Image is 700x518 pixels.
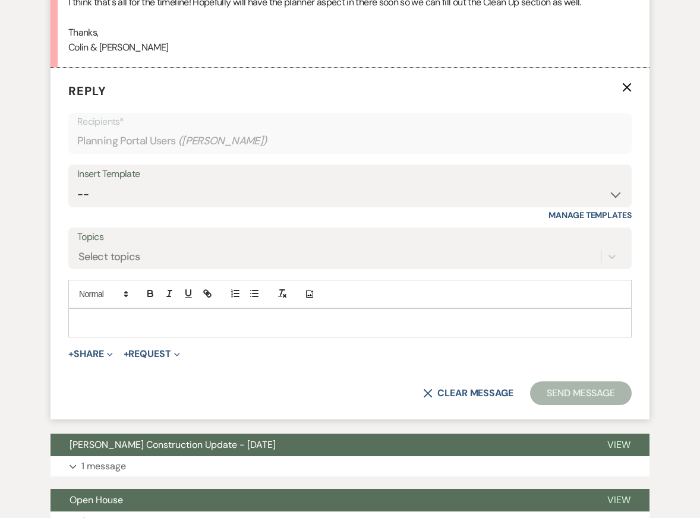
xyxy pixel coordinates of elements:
[51,434,588,456] button: [PERSON_NAME] Construction Update - [DATE]
[530,381,632,405] button: Send Message
[77,129,623,153] div: Planning Portal Users
[77,166,623,183] div: Insert Template
[68,25,632,40] p: Thanks,
[124,349,180,359] button: Request
[423,389,513,398] button: Clear message
[77,229,623,246] label: Topics
[68,349,113,359] button: Share
[124,349,129,359] span: +
[81,459,126,474] p: 1 message
[588,489,649,511] button: View
[548,210,632,220] a: Manage Templates
[178,133,267,149] span: ( [PERSON_NAME] )
[68,40,632,55] p: Colin & [PERSON_NAME]
[607,494,630,506] span: View
[77,114,623,129] p: Recipients*
[70,494,123,506] span: Open House
[68,83,106,99] span: Reply
[70,438,276,451] span: [PERSON_NAME] Construction Update - [DATE]
[51,456,649,476] button: 1 message
[588,434,649,456] button: View
[607,438,630,451] span: View
[78,249,140,265] div: Select topics
[68,349,74,359] span: +
[51,489,588,511] button: Open House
